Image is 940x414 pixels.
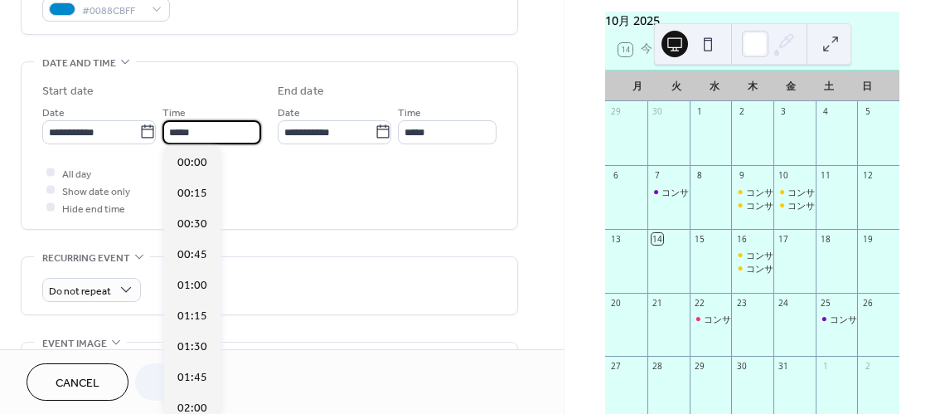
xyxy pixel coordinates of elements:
[694,361,705,373] div: 29
[610,361,622,373] div: 27
[862,361,874,373] div: 2
[27,363,128,401] button: Cancel
[605,12,899,30] div: 10月 2025
[661,186,707,198] div: コンサート
[610,106,622,118] div: 29
[862,106,874,118] div: 5
[746,186,792,198] div: コンサート
[610,297,622,309] div: 20
[731,262,773,275] div: コンサート
[820,233,831,245] div: 18
[49,281,111,300] span: Do not repeat
[62,165,91,183] span: All day
[694,297,705,309] div: 22
[278,104,300,121] span: Date
[731,249,773,261] div: コンサート
[731,186,773,198] div: コンサート
[694,169,705,181] div: 8
[848,71,886,102] div: 日
[652,106,663,118] div: 30
[398,104,421,121] span: Time
[657,71,695,102] div: 火
[652,297,663,309] div: 21
[177,307,207,324] span: 01:15
[820,106,831,118] div: 4
[694,233,705,245] div: 15
[610,233,622,245] div: 13
[862,233,874,245] div: 19
[62,200,125,217] span: Hide end time
[736,297,748,309] div: 23
[816,313,858,325] div: コンサート
[177,276,207,294] span: 01:00
[778,169,789,181] div: 10
[42,250,130,267] span: Recurring event
[694,106,705,118] div: 1
[773,186,816,198] div: コンサート
[746,199,792,212] div: コンサート
[772,71,810,102] div: 金
[42,335,107,353] span: Event image
[731,199,773,212] div: コンサート
[736,233,748,245] div: 16
[652,233,663,245] div: 14
[810,71,848,102] div: 土
[862,169,874,181] div: 12
[278,83,324,100] div: End date
[778,106,789,118] div: 3
[862,297,874,309] div: 26
[177,153,207,171] span: 00:00
[787,186,833,198] div: コンサート
[736,106,748,118] div: 2
[695,71,734,102] div: 水
[736,169,748,181] div: 9
[830,313,875,325] div: コンサート
[42,104,65,121] span: Date
[704,313,749,325] div: コンサート
[652,361,663,373] div: 28
[652,169,663,181] div: 7
[778,297,789,309] div: 24
[56,375,99,392] span: Cancel
[746,262,792,275] div: コンサート
[177,184,207,202] span: 00:15
[177,338,207,355] span: 01:30
[734,71,772,102] div: 木
[42,55,116,72] span: Date and time
[162,104,186,121] span: Time
[690,313,732,325] div: コンサート
[773,199,816,212] div: コンサート
[787,199,833,212] div: コンサート
[177,246,207,263] span: 00:45
[778,233,789,245] div: 17
[736,361,748,373] div: 30
[647,186,690,198] div: コンサート
[177,368,207,386] span: 01:45
[42,83,94,100] div: Start date
[820,361,831,373] div: 1
[618,71,657,102] div: 月
[820,169,831,181] div: 11
[62,183,130,200] span: Show date only
[177,215,207,232] span: 00:30
[820,297,831,309] div: 25
[746,249,792,261] div: コンサート
[82,2,143,19] span: #0088CBFF
[778,361,789,373] div: 31
[610,169,622,181] div: 6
